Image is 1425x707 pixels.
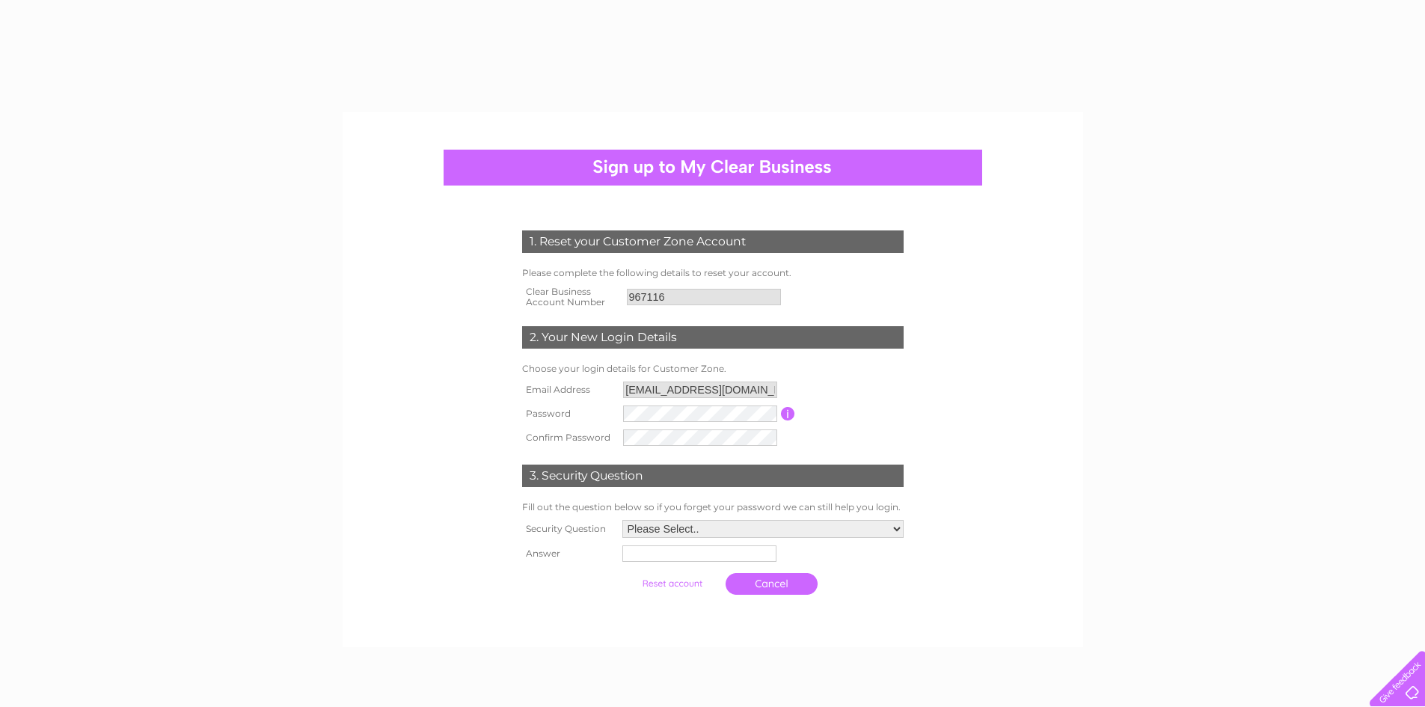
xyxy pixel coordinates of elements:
[781,407,795,420] input: Information
[522,230,904,253] div: 1. Reset your Customer Zone Account
[518,360,907,378] td: Choose your login details for Customer Zone.
[518,498,907,516] td: Fill out the question below so if you forget your password we can still help you login.
[626,573,718,594] input: Submit
[726,573,818,595] a: Cancel
[518,542,619,566] th: Answer
[518,282,623,312] th: Clear Business Account Number
[522,326,904,349] div: 2. Your New Login Details
[518,426,620,450] th: Confirm Password
[518,402,620,426] th: Password
[522,465,904,487] div: 3. Security Question
[518,516,619,542] th: Security Question
[518,378,620,402] th: Email Address
[518,264,907,282] td: Please complete the following details to reset your account.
